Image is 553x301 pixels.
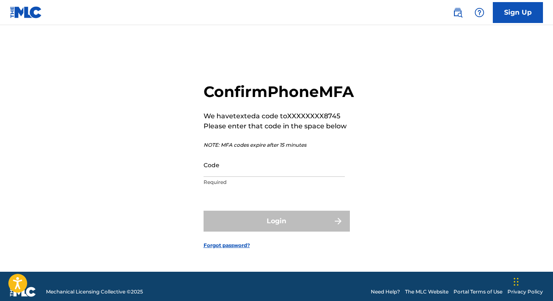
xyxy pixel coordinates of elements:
a: Forgot password? [204,242,250,249]
p: NOTE: MFA codes expire after 15 minutes [204,141,354,149]
div: Help [471,4,488,21]
a: Sign Up [493,2,543,23]
p: We have texted a code to XXXXXXXX8745 [204,111,354,121]
a: Privacy Policy [507,288,543,296]
p: Required [204,179,345,186]
span: Mechanical Licensing Collective © 2025 [46,288,143,296]
a: Portal Terms of Use [454,288,502,296]
iframe: Chat Widget [511,261,553,301]
div: Drag [514,269,519,294]
img: MLC Logo [10,6,42,18]
img: search [453,8,463,18]
p: Please enter that code in the space below [204,121,354,131]
img: help [474,8,484,18]
a: Need Help? [371,288,400,296]
h2: Confirm Phone MFA [204,82,354,101]
a: Public Search [449,4,466,21]
a: The MLC Website [405,288,449,296]
img: logo [10,287,36,297]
